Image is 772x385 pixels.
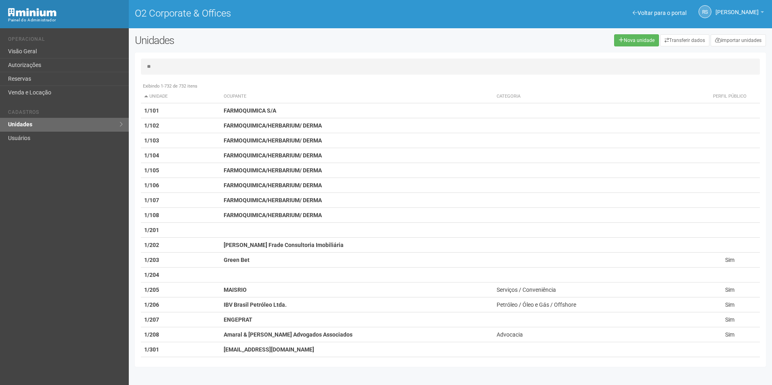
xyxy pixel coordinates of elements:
[224,242,344,248] strong: [PERSON_NAME] Frade Consultoria Imobiliária
[8,17,123,24] div: Painel do Administrador
[144,287,159,293] strong: 1/205
[144,107,159,114] strong: 1/101
[715,10,764,17] a: [PERSON_NAME]
[144,197,159,203] strong: 1/107
[144,152,159,159] strong: 1/104
[224,212,322,218] strong: FARMOQUIMICA/HERBARIUM/ DERMA
[224,301,287,308] strong: IBV Brasil Petróleo Ltda.
[144,242,159,248] strong: 1/202
[135,34,391,46] h2: Unidades
[699,5,711,18] a: RS
[224,167,322,174] strong: FARMOQUIMICA/HERBARIUM/ DERMA
[8,109,123,118] li: Cadastros
[144,272,159,278] strong: 1/204
[141,90,220,103] th: Unidade: activate to sort column descending
[224,182,322,188] strong: FARMOQUIMICA/HERBARIUM/ DERMA
[493,297,700,312] td: Petróleo / Óleo e Gás / Offshore
[224,137,322,144] strong: FARMOQUIMICA/HERBARIUM/ DERMA
[725,301,734,308] span: Sim
[144,212,159,218] strong: 1/108
[725,257,734,263] span: Sim
[224,107,276,114] strong: FARMOQUIMICA S/A
[144,257,159,263] strong: 1/203
[144,227,159,233] strong: 1/201
[725,316,734,323] span: Sim
[135,8,445,19] h1: O2 Corporate & Offices
[224,152,322,159] strong: FARMOQUIMICA/HERBARIUM/ DERMA
[614,34,659,46] a: Nova unidade
[144,346,159,353] strong: 1/301
[711,34,766,46] a: Importar unidades
[633,10,686,16] a: Voltar para o portal
[700,90,760,103] th: Perfil público: activate to sort column ascending
[220,90,493,103] th: Ocupante: activate to sort column ascending
[144,122,159,129] strong: 1/102
[144,137,159,144] strong: 1/103
[144,301,159,308] strong: 1/206
[224,257,250,263] strong: Green Bet
[144,331,159,338] strong: 1/208
[224,197,322,203] strong: FARMOQUIMICA/HERBARIUM/ DERMA
[224,287,247,293] strong: MAISRIO
[725,331,734,338] span: Sim
[493,90,700,103] th: Categoria: activate to sort column ascending
[144,316,159,323] strong: 1/207
[725,287,734,293] span: Sim
[144,167,159,174] strong: 1/105
[8,8,57,17] img: Minium
[715,1,759,15] span: Rayssa Soares Ribeiro
[224,316,252,323] strong: ENGEPRAT
[493,282,700,297] td: Serviços / Conveniência
[224,331,352,338] strong: Amaral & [PERSON_NAME] Advogados Associados
[8,36,123,45] li: Operacional
[493,327,700,342] td: Advocacia
[660,34,709,46] a: Transferir dados
[493,357,700,372] td: Contabilidade
[224,346,314,353] strong: [EMAIL_ADDRESS][DOMAIN_NAME]
[224,122,322,129] strong: FARMOQUIMICA/HERBARIUM/ DERMA
[141,83,760,90] div: Exibindo 1-732 de 732 itens
[144,182,159,188] strong: 1/106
